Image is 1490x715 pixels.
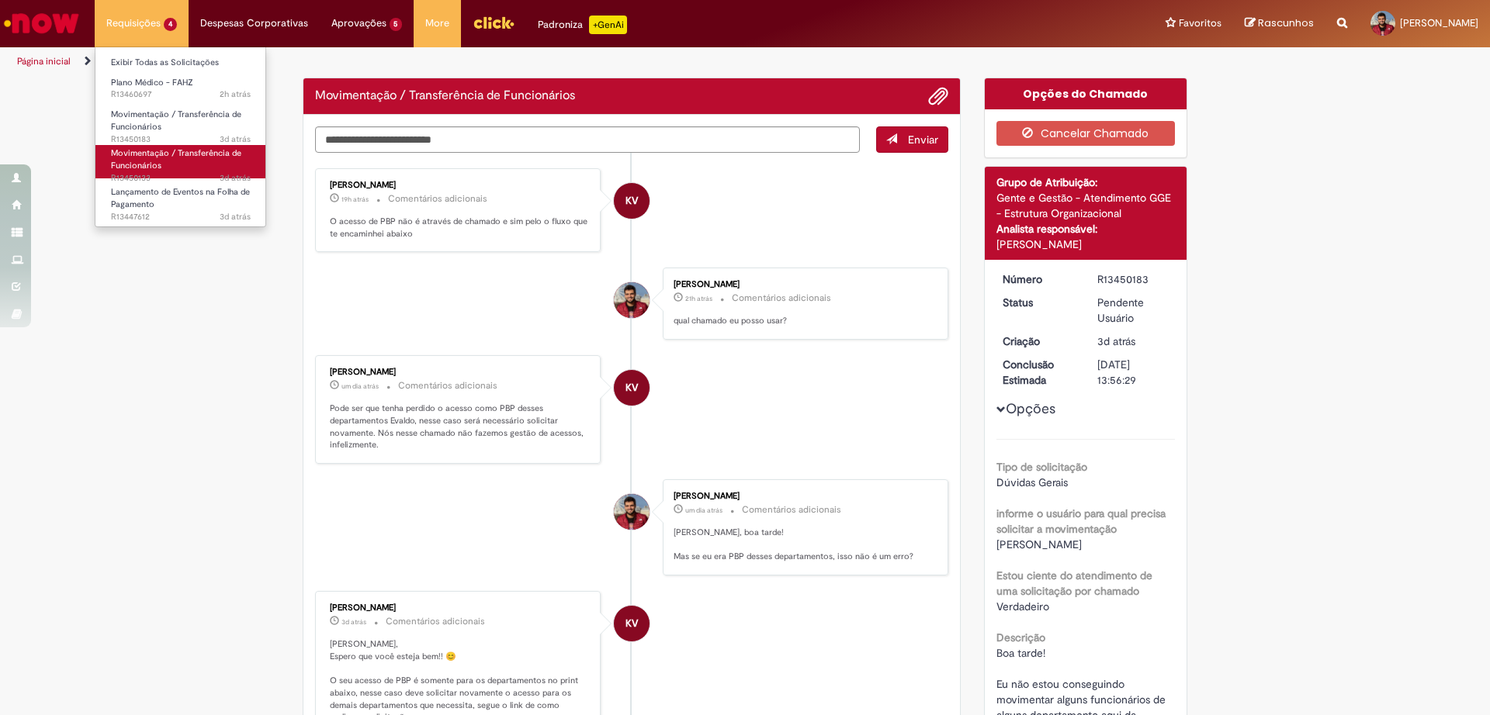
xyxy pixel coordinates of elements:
time: 26/08/2025 18:17:49 [220,133,251,145]
p: qual chamado eu posso usar? [674,315,932,327]
div: [PERSON_NAME] [996,237,1176,252]
img: ServiceNow [2,8,81,39]
div: [PERSON_NAME] [674,492,932,501]
time: 28/08/2025 15:38:27 [341,195,369,204]
div: [PERSON_NAME] [330,368,588,377]
span: [PERSON_NAME] [1400,16,1478,29]
span: 4 [164,18,177,31]
span: Verdadeiro [996,599,1049,613]
time: 26/08/2025 18:00:12 [220,172,251,184]
div: R13450183 [1097,271,1169,287]
h2: Movimentação / Transferência de Funcionários Histórico de tíquete [315,89,575,103]
b: informe o usuário para qual precisa solicitar a movimentação [996,506,1166,536]
span: Movimentação / Transferência de Funcionários [111,109,241,133]
span: 3d atrás [220,172,251,184]
button: Enviar [876,126,948,153]
button: Cancelar Chamado [996,121,1176,146]
span: 19h atrás [341,195,369,204]
time: 26/08/2025 18:17:48 [1097,334,1135,348]
small: Comentários adicionais [732,292,831,305]
div: Gente e Gestão - Atendimento GGE - Estrutura Organizacional [996,190,1176,221]
dt: Conclusão Estimada [991,357,1086,388]
div: Pendente Usuário [1097,295,1169,326]
textarea: Digite sua mensagem aqui... [315,126,860,153]
span: KV [625,369,638,406]
p: Pode ser que tenha perdido o acesso como PBP desses departamentos Evaldo, nesse caso será necessá... [330,402,588,451]
button: Adicionar anexos [928,86,948,106]
span: Lançamento de Eventos na Folha de Pagamento [111,186,250,210]
a: Rascunhos [1245,16,1314,31]
span: Despesas Corporativas [200,16,308,31]
a: Aberto R13460697 : Plano Médico - FAHZ [95,74,266,103]
span: 3d atrás [220,211,251,223]
b: Descrição [996,630,1045,644]
span: 2h atrás [220,88,251,100]
span: Movimentação / Transferência de Funcionários [111,147,241,171]
ul: Requisições [95,47,266,227]
time: 28/08/2025 10:28:10 [341,382,379,391]
div: Evaldo Leandro Potma da Silva [614,494,650,530]
time: 27/08/2025 17:33:02 [685,506,722,515]
time: 26/08/2025 10:56:09 [220,211,251,223]
a: Página inicial [17,55,71,67]
span: KV [625,182,638,219]
time: 29/08/2025 08:18:31 [220,88,251,100]
small: Comentários adicionais [388,192,487,206]
a: Aberto R13450183 : Movimentação / Transferência de Funcionários [95,106,266,140]
div: [PERSON_NAME] [674,280,932,289]
span: Aprovações [331,16,386,31]
div: Karine Vieira [614,606,650,641]
span: 3d atrás [341,617,366,627]
img: click_logo_yellow_360x200.png [473,11,515,34]
small: Comentários adicionais [742,503,841,516]
span: R13447612 [111,211,251,223]
div: Opções do Chamado [985,78,1187,109]
time: 27/08/2025 10:37:45 [341,617,366,627]
span: KV [625,605,638,642]
time: 28/08/2025 13:29:22 [685,294,712,303]
span: R13450183 [111,133,251,146]
b: Tipo de solicitação [996,460,1087,474]
dt: Criação [991,333,1086,349]
div: Grupo de Atribuição: [996,174,1176,190]
a: Exibir Todas as Solicitações [95,54,266,71]
span: 3d atrás [1097,334,1135,348]
dt: Número [991,271,1086,287]
span: 3d atrás [220,133,251,145]
small: Comentários adicionais [398,379,497,392]
div: Padroniza [538,16,627,34]
span: Enviar [908,133,938,147]
span: More [425,16,449,31]
div: Evaldo Leandro Potma da Silva [614,282,650,318]
span: 21h atrás [685,294,712,303]
div: Analista responsável: [996,221,1176,237]
span: um dia atrás [685,506,722,515]
span: R13460697 [111,88,251,101]
span: R13450133 [111,172,251,185]
dt: Status [991,295,1086,310]
a: Aberto R13450133 : Movimentação / Transferência de Funcionários [95,145,266,178]
div: 26/08/2025 18:17:48 [1097,333,1169,349]
div: [DATE] 13:56:29 [1097,357,1169,388]
div: [PERSON_NAME] [330,603,588,613]
b: Estou ciente do atendimento de uma solicitação por chamado [996,568,1152,598]
span: Favoritos [1179,16,1221,31]
p: +GenAi [589,16,627,34]
span: Dúvidas Gerais [996,475,1068,489]
span: 5 [390,18,403,31]
div: [PERSON_NAME] [330,181,588,190]
a: Aberto R13447612 : Lançamento de Eventos na Folha de Pagamento [95,184,266,217]
span: Requisições [106,16,161,31]
div: Karine Vieira [614,183,650,219]
small: Comentários adicionais [386,615,485,628]
ul: Trilhas de página [12,47,982,76]
span: Plano Médico - FAHZ [111,77,193,88]
span: Rascunhos [1258,16,1314,30]
span: um dia atrás [341,382,379,391]
div: Karine Vieira [614,370,650,406]
p: O acesso de PBP não é através de chamado e sim pelo o fluxo que te encaminhei abaixo [330,216,588,240]
span: [PERSON_NAME] [996,537,1082,551]
p: [PERSON_NAME], boa tarde! Mas se eu era PBP desses departamentos, isso não é um erro? [674,527,932,563]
